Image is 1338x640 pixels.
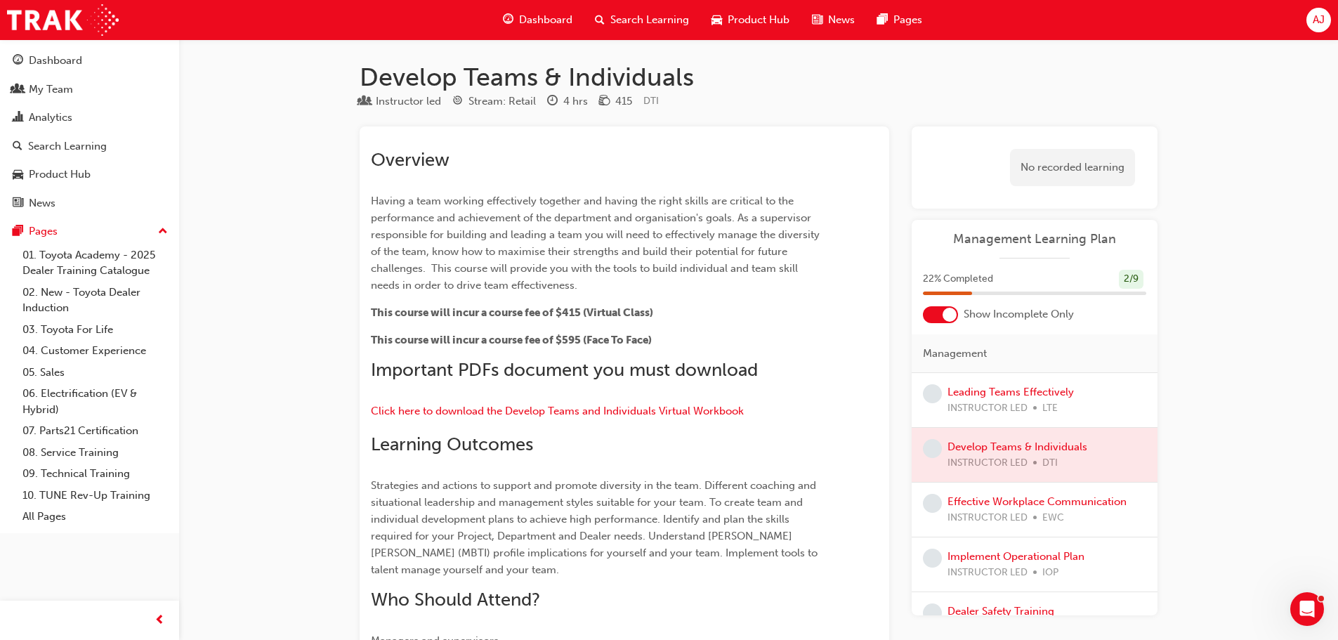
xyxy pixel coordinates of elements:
span: Dashboard [519,12,572,28]
a: 02. New - Toyota Dealer Induction [17,282,173,319]
iframe: Intercom live chat [1290,592,1324,626]
a: 09. Technical Training [17,463,173,485]
span: Pages [893,12,922,28]
a: Management Learning Plan [923,231,1146,247]
button: Pages [6,218,173,244]
span: Learning Outcomes [371,433,533,455]
a: News [6,190,173,216]
span: guage-icon [13,55,23,67]
div: Pages [29,223,58,240]
span: News [828,12,855,28]
img: Trak [7,4,119,36]
a: Effective Workplace Communication [947,495,1127,508]
a: 07. Parts21 Certification [17,420,173,442]
span: IOP [1042,565,1058,581]
a: 06. Electrification (EV & Hybrid) [17,383,173,420]
span: 22 % Completed [923,271,993,287]
a: car-iconProduct Hub [700,6,801,34]
a: All Pages [17,506,173,528]
span: clock-icon [547,96,558,108]
div: Dashboard [29,53,82,69]
span: learningResourceType_INSTRUCTOR_LED-icon [360,96,370,108]
span: news-icon [812,11,822,29]
a: Product Hub [6,162,173,188]
div: 2 / 9 [1119,270,1143,289]
a: Leading Teams Effectively [947,386,1074,398]
span: learningRecordVerb_NONE-icon [923,384,942,403]
span: Important PDFs document you must download [371,359,758,381]
span: Strategies and actions to support and promote diversity in the team. Different coaching and situa... [371,479,820,576]
div: Type [360,93,441,110]
div: Duration [547,93,588,110]
button: AJ [1306,8,1331,32]
a: guage-iconDashboard [492,6,584,34]
span: INSTRUCTOR LED [947,400,1028,417]
a: 03. Toyota For Life [17,319,173,341]
span: learningRecordVerb_NONE-icon [923,549,942,568]
div: 4 hrs [563,93,588,110]
h1: Develop Teams & Individuals [360,62,1157,93]
span: Who Should Attend? [371,589,540,610]
span: target-icon [452,96,463,108]
a: Dashboard [6,48,173,74]
span: chart-icon [13,112,23,124]
div: No recorded learning [1010,149,1135,186]
a: My Team [6,77,173,103]
span: pages-icon [877,11,888,29]
a: Analytics [6,105,173,131]
span: This course will incur a course fee of $415 (Virtual Class) [371,306,653,319]
span: Management [923,346,987,362]
a: 04. Customer Experience [17,340,173,362]
a: Implement Operational Plan [947,550,1084,563]
div: My Team [29,81,73,98]
span: prev-icon [155,612,165,629]
span: learningRecordVerb_NONE-icon [923,439,942,458]
a: Dealer Safety Training [947,605,1054,618]
a: news-iconNews [801,6,866,34]
div: Search Learning [28,138,107,155]
div: Price [599,93,632,110]
span: pages-icon [13,226,23,238]
a: Search Learning [6,133,173,159]
span: people-icon [13,84,23,96]
a: 08. Service Training [17,442,173,464]
span: car-icon [711,11,722,29]
span: learningRecordVerb_NONE-icon [923,494,942,513]
span: Learning resource code [643,95,659,107]
span: search-icon [595,11,605,29]
span: news-icon [13,197,23,210]
div: Analytics [29,110,72,126]
span: This course will incur a course fee of $595 (Face To Face) [371,334,652,346]
a: Click here to download the Develop Teams and Individuals Virtual Workbook [371,405,744,417]
span: AJ [1313,12,1325,28]
span: Search Learning [610,12,689,28]
span: up-icon [158,223,168,241]
a: 10. TUNE Rev-Up Training [17,485,173,507]
button: DashboardMy TeamAnalyticsSearch LearningProduct HubNews [6,45,173,218]
span: INSTRUCTOR LED [947,565,1028,581]
a: pages-iconPages [866,6,933,34]
span: money-icon [599,96,610,108]
span: Having a team working effectively together and having the right skills are critical to the perfor... [371,195,822,292]
span: EWC [1042,510,1064,526]
span: Product Hub [728,12,789,28]
span: car-icon [13,169,23,181]
span: Overview [371,149,450,171]
span: guage-icon [503,11,513,29]
a: search-iconSearch Learning [584,6,700,34]
div: Instructor led [376,93,441,110]
span: Show Incomplete Only [964,306,1074,322]
span: search-icon [13,141,22,153]
span: learningRecordVerb_NONE-icon [923,603,942,622]
div: Stream [452,93,536,110]
span: INSTRUCTOR LED [947,510,1028,526]
div: Product Hub [29,166,91,183]
div: 415 [615,93,632,110]
div: Stream: Retail [468,93,536,110]
span: LTE [1042,400,1058,417]
a: 01. Toyota Academy - 2025 Dealer Training Catalogue [17,244,173,282]
div: News [29,195,55,211]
